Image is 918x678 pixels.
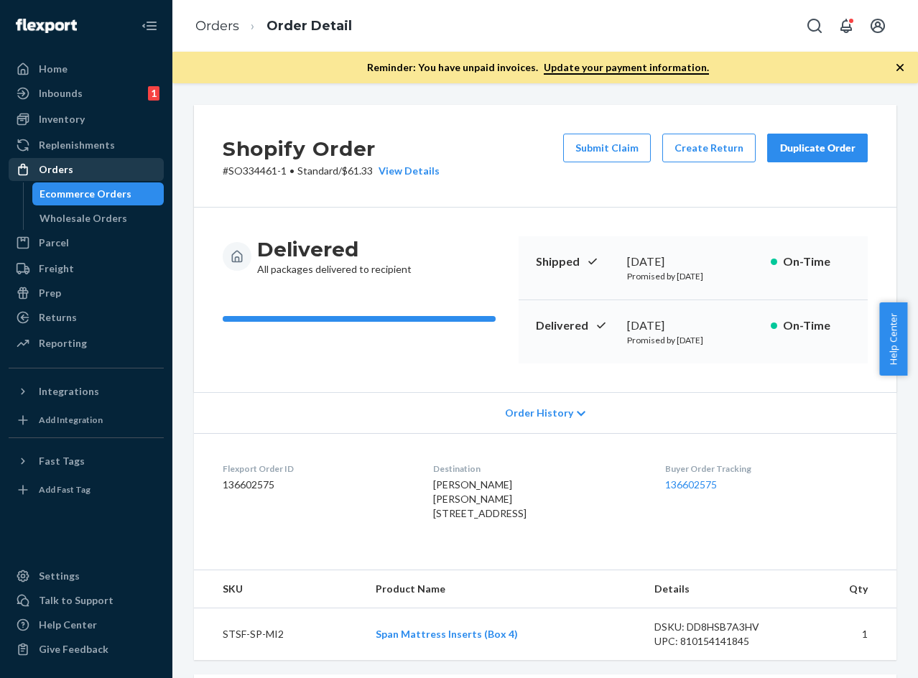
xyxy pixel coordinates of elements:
[32,207,164,230] a: Wholesale Orders
[184,5,363,47] ol: breadcrumbs
[783,317,850,334] p: On-Time
[39,454,85,468] div: Fast Tags
[257,236,412,277] div: All packages delivered to recipient
[9,638,164,661] button: Give Feedback
[39,138,115,152] div: Replenishments
[39,286,61,300] div: Prep
[9,409,164,432] a: Add Integration
[627,317,759,334] div: [DATE]
[662,134,756,162] button: Create Return
[9,231,164,254] a: Parcel
[9,565,164,588] a: Settings
[783,254,850,270] p: On-Time
[367,60,709,75] p: Reminder: You have unpaid invoices.
[9,478,164,501] a: Add Fast Tag
[665,463,868,475] dt: Buyer Order Tracking
[627,254,759,270] div: [DATE]
[665,478,717,491] a: 136602575
[9,82,164,105] a: Inbounds1
[505,406,573,420] span: Order History
[39,310,77,325] div: Returns
[135,11,164,40] button: Close Navigation
[16,19,77,33] img: Flexport logo
[9,158,164,181] a: Orders
[39,569,80,583] div: Settings
[40,211,127,226] div: Wholesale Orders
[297,164,338,177] span: Standard
[39,261,74,276] div: Freight
[373,164,440,178] button: View Details
[797,608,896,661] td: 1
[643,570,797,608] th: Details
[9,450,164,473] button: Fast Tags
[563,134,651,162] button: Submit Claim
[879,302,907,376] button: Help Center
[536,317,616,334] p: Delivered
[9,380,164,403] button: Integrations
[364,570,642,608] th: Product Name
[9,613,164,636] a: Help Center
[223,134,440,164] h2: Shopify Order
[39,618,97,632] div: Help Center
[194,608,364,661] td: STSF-SP-MI2
[627,334,759,346] p: Promised by [DATE]
[654,620,786,634] div: DSKU: DD8HSB7A3HV
[9,134,164,157] a: Replenishments
[767,134,868,162] button: Duplicate Order
[832,11,861,40] button: Open notifications
[376,628,518,640] a: Span Mattress Inserts (Box 4)
[9,589,164,612] a: Talk to Support
[289,164,295,177] span: •
[39,62,68,76] div: Home
[39,384,99,399] div: Integrations
[627,270,759,282] p: Promised by [DATE]
[536,254,616,270] p: Shipped
[266,18,352,34] a: Order Detail
[9,257,164,280] a: Freight
[544,61,709,75] a: Update your payment information.
[863,11,892,40] button: Open account menu
[9,57,164,80] a: Home
[223,164,440,178] p: # SO334461-1 / $61.33
[39,236,69,250] div: Parcel
[39,414,103,426] div: Add Integration
[39,483,91,496] div: Add Fast Tag
[433,463,643,475] dt: Destination
[39,162,73,177] div: Orders
[9,108,164,131] a: Inventory
[257,236,412,262] h3: Delivered
[40,187,131,201] div: Ecommerce Orders
[32,182,164,205] a: Ecommerce Orders
[433,478,527,519] span: [PERSON_NAME] [PERSON_NAME] [STREET_ADDRESS]
[223,478,410,492] dd: 136602575
[39,642,108,656] div: Give Feedback
[195,18,239,34] a: Orders
[39,112,85,126] div: Inventory
[779,141,856,155] div: Duplicate Order
[654,634,786,649] div: UPC: 810154141845
[39,593,113,608] div: Talk to Support
[39,336,87,350] div: Reporting
[194,570,364,608] th: SKU
[39,86,83,101] div: Inbounds
[148,86,159,101] div: 1
[9,332,164,355] a: Reporting
[223,463,410,475] dt: Flexport Order ID
[9,306,164,329] a: Returns
[797,570,896,608] th: Qty
[800,11,829,40] button: Open Search Box
[9,282,164,305] a: Prep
